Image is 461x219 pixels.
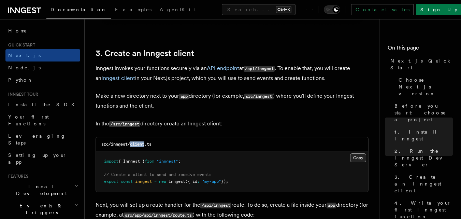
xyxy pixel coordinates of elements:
[157,159,178,164] span: "inngest"
[197,179,200,184] span: :
[394,174,453,194] span: 3. Create an Inngest client
[324,5,340,14] button: Toggle dark mode
[5,183,74,197] span: Local Development
[394,128,453,142] span: 1. Install Inngest
[5,200,80,219] button: Events & Triggers
[222,4,296,15] button: Search...Ctrl+K
[145,159,154,164] span: from
[51,7,107,12] span: Documentation
[154,179,157,184] span: =
[118,159,145,164] span: { Inngest }
[207,65,239,71] a: API endpoint
[5,149,80,168] a: Setting up your app
[5,25,80,37] a: Home
[5,42,35,48] span: Quick start
[200,203,231,208] code: /api/inngest
[392,171,453,197] a: 3. Create an Inngest client
[5,180,80,200] button: Local Development
[5,92,38,97] span: Inngest tour
[96,49,194,58] a: 3. Create an Inngest client
[388,44,453,55] h4: On this page
[169,179,185,184] span: Inngest
[350,153,366,162] button: Copy
[390,57,453,71] span: Next.js Quick Start
[5,111,80,130] a: Your first Functions
[178,159,181,164] span: ;
[111,2,156,18] a: Examples
[392,100,453,126] a: Before you start: choose a project
[5,130,80,149] a: Leveraging Steps
[104,179,118,184] span: export
[244,66,275,72] code: /api/inngest
[5,174,28,179] span: Features
[202,179,221,184] span: "my-app"
[96,64,369,83] p: Inngest invokes your functions securely via an at . To enable that, you will create an in your Ne...
[104,159,118,164] span: import
[101,142,152,147] code: src/inngest/client.ts
[115,7,152,12] span: Examples
[8,152,67,165] span: Setting up your app
[8,65,41,70] span: Node.js
[5,202,74,216] span: Events & Triggers
[8,53,41,58] span: Next.js
[8,27,27,34] span: Home
[8,102,79,107] span: Install the SDK
[394,102,453,123] span: Before you start: choose a project
[221,179,228,184] span: });
[8,133,66,146] span: Leveraging Steps
[135,179,152,184] span: inngest
[96,119,369,129] p: In the directory create an Inngest client:
[156,2,200,18] a: AgentKit
[179,94,189,99] code: app
[8,114,49,126] span: Your first Functions
[109,121,140,127] code: /src/inngest
[96,91,369,111] p: Make a new directory next to your directory (for example, ) where you'll define your Inngest func...
[351,4,414,15] a: Contact sales
[5,61,80,74] a: Node.js
[399,77,453,97] span: Choose Next.js version
[121,179,133,184] span: const
[101,75,135,81] a: Inngest client
[159,179,166,184] span: new
[392,145,453,171] a: 2. Run the Inngest Dev Server
[5,74,80,86] a: Python
[327,203,336,208] code: app
[160,7,196,12] span: AgentKit
[392,126,453,145] a: 1. Install Inngest
[394,148,453,168] span: 2. Run the Inngest Dev Server
[185,179,197,184] span: ({ id
[8,77,33,83] span: Python
[46,2,111,19] a: Documentation
[244,94,273,99] code: src/inngest
[388,55,453,74] a: Next.js Quick Start
[104,172,212,177] span: // Create a client to send and receive events
[396,74,453,100] a: Choose Next.js version
[5,49,80,61] a: Next.js
[276,6,291,13] kbd: Ctrl+K
[124,213,193,218] code: src/app/api/inngest/route.ts
[5,98,80,111] a: Install the SDK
